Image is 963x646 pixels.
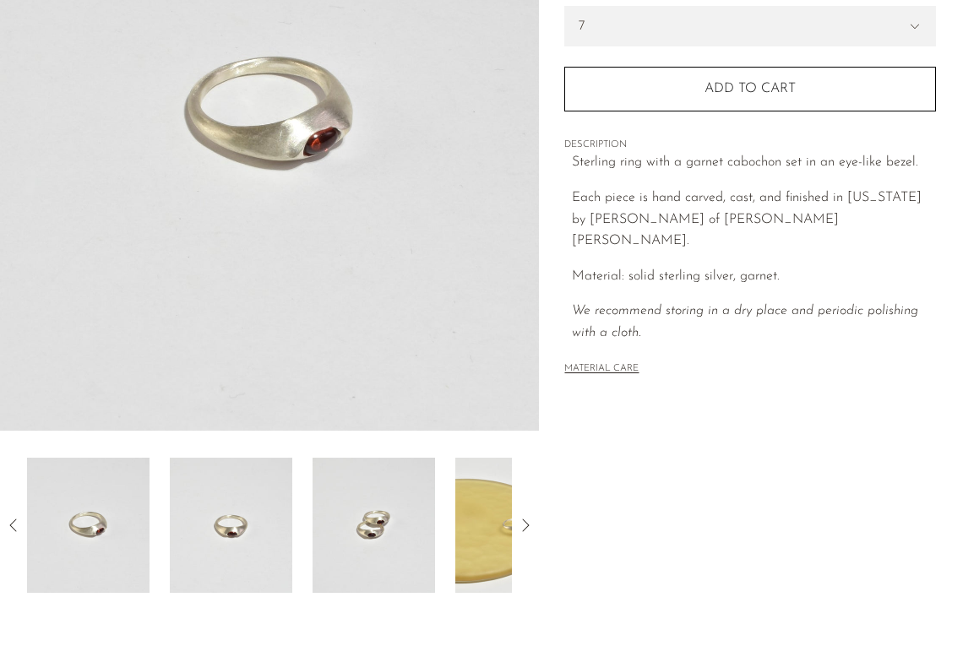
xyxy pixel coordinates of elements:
p: Material: solid sterling silver, garnet. [572,266,936,288]
button: Add to cart [564,67,936,111]
img: Garnet Ellipse Ring [313,458,435,593]
p: Sterling ring with a garnet cabochon set in an eye-like bezel. [572,152,936,174]
p: Each piece is hand carved, cast, and finished in [US_STATE] by [PERSON_NAME] of [PERSON_NAME] [PE... [572,187,936,252]
i: We recommend storing in a dry place and periodic polishing with a cloth. [572,304,918,339]
img: Garnet Ellipse Ring [170,458,292,593]
img: Garnet Ellipse Ring [27,458,150,593]
span: DESCRIPTION [564,138,936,153]
img: Garnet Ellipse Ring [455,458,578,593]
span: Add to cart [705,82,796,95]
button: MATERIAL CARE [564,363,639,376]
